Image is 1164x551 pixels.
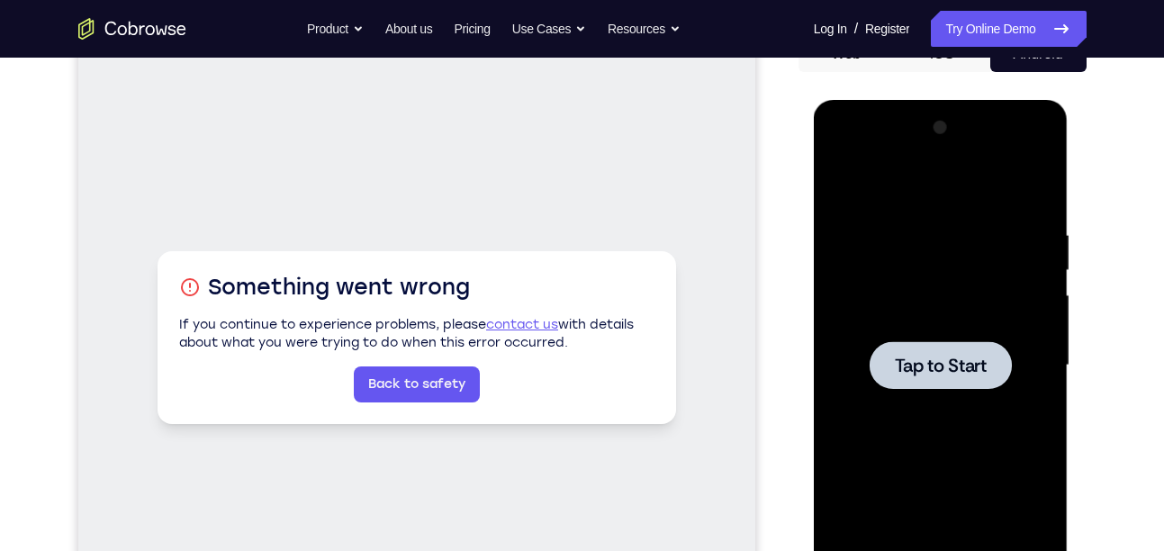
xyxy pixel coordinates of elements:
span: Tap to Start [81,257,173,275]
button: Product [307,11,364,47]
a: Try Online Demo [931,11,1086,47]
p: If you continue to experience problems, please with details about what you were trying to do when... [101,280,576,316]
a: contact us [408,281,480,296]
button: Tap to Start [56,241,198,289]
a: About us [385,11,432,47]
a: Log In [814,11,847,47]
span: / [854,18,858,40]
button: Use Cases [512,11,586,47]
h1: Something went wrong [101,237,576,266]
a: Back to safety [275,330,402,366]
a: Register [865,11,909,47]
button: Resources [608,11,681,47]
a: Go to the home page [78,18,186,40]
a: Pricing [454,11,490,47]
